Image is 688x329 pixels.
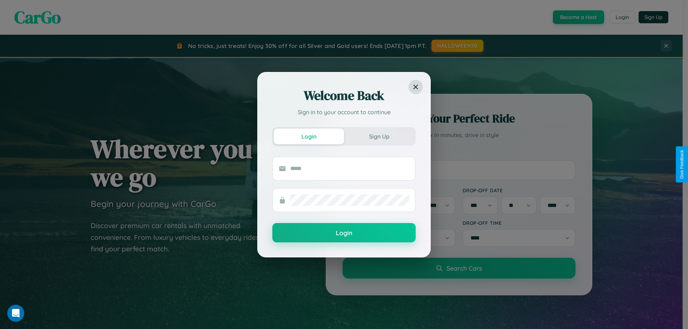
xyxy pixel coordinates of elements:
[7,305,24,322] iframe: Intercom live chat
[344,129,414,144] button: Sign Up
[679,150,684,179] div: Give Feedback
[274,129,344,144] button: Login
[272,87,416,104] h2: Welcome Back
[272,108,416,116] p: Sign in to your account to continue
[272,223,416,242] button: Login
